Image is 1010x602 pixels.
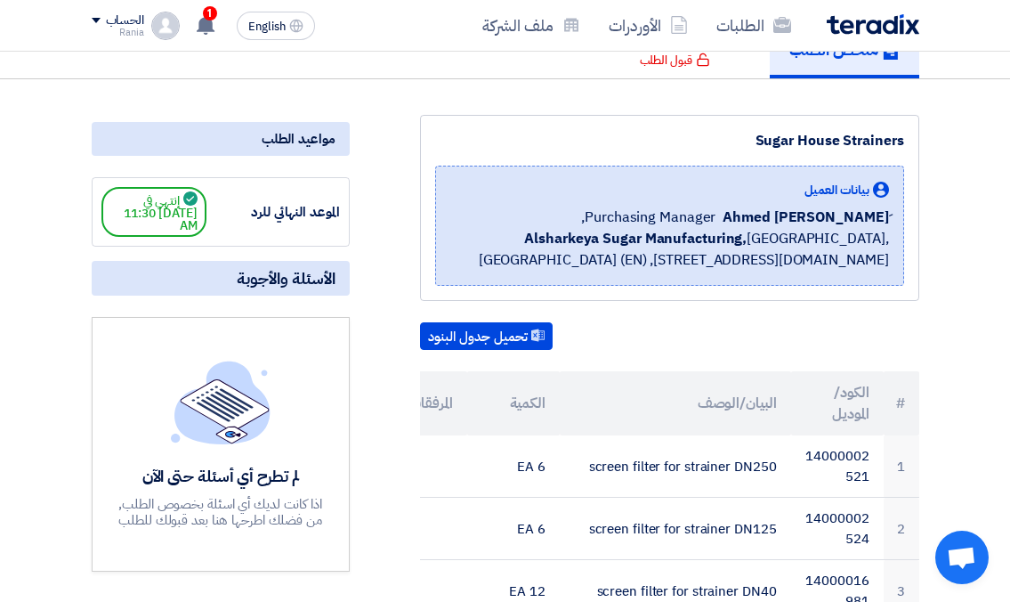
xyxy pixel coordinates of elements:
td: 6 EA [467,435,560,498]
b: Alsharkeya Sugar Manufacturing, [524,228,747,249]
th: الكود/الموديل [791,371,884,435]
td: 6 EA [467,498,560,560]
a: ملف الشركة [468,4,594,46]
div: الموعد النهائي للرد [206,202,340,223]
button: English [237,12,315,40]
span: بيانات العميل [804,181,869,199]
span: Purchasing Manager, [581,207,715,228]
button: تحميل جدول البنود [420,322,553,351]
img: Teradix logo [827,14,919,35]
th: المرفقات [375,371,467,435]
span: [GEOGRAPHIC_DATA], [GEOGRAPHIC_DATA] (EN) ,[STREET_ADDRESS][DOMAIN_NAME] [450,228,889,271]
td: 2 [884,498,919,560]
a: Open chat [935,531,989,584]
td: 14000002521 [791,435,884,498]
h5: ملخص الطلب [789,39,900,60]
div: Rania [92,28,144,37]
th: الكمية [467,371,560,435]
a: الطلبات [702,4,805,46]
th: البيان/الوصف [560,371,791,435]
div: مواعيد الطلب [92,122,350,156]
td: screen filter for strainer DN125 [560,498,791,560]
img: profile_test.png [151,12,180,40]
a: الأوردرات [594,4,702,46]
td: screen filter for strainer DN250 [560,435,791,498]
span: 1 [203,6,217,20]
span: إنتهي في [DATE] 11:30 AM [101,187,206,237]
div: لم تطرح أي أسئلة حتى الآن [117,466,324,486]
span: الأسئلة والأجوبة [237,268,335,289]
span: ِAhmed [PERSON_NAME] [723,207,888,228]
div: قبول الطلب [640,52,710,69]
span: English [248,20,286,33]
th: # [884,371,919,435]
img: empty_state_list.svg [171,361,271,444]
td: 1 [884,435,919,498]
div: الحساب [106,13,144,28]
div: اذا كانت لديك أي اسئلة بخصوص الطلب, من فضلك اطرحها هنا بعد قبولك للطلب [117,496,324,528]
td: 14000002524 [791,498,884,560]
div: Sugar House Strainers [435,130,904,151]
